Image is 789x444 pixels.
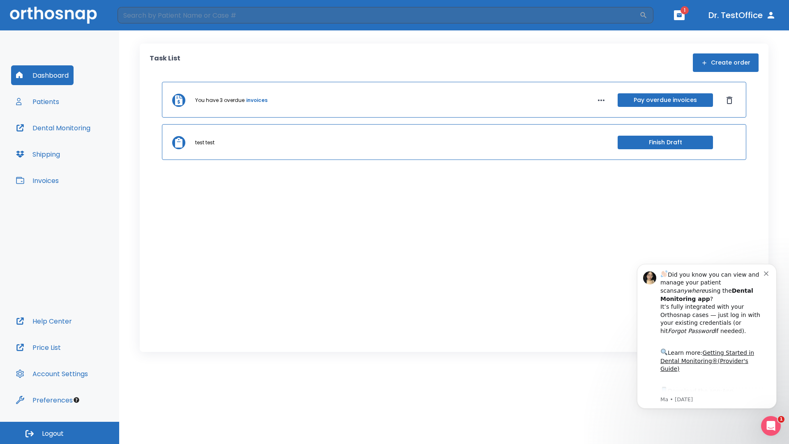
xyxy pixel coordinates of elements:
[681,6,689,14] span: 1
[36,134,139,176] div: Download the app: | ​ Let us know if you need help getting started!
[139,18,146,24] button: Dismiss notification
[618,136,713,149] button: Finish Draft
[11,144,65,164] button: Shipping
[73,396,80,404] div: Tooltip anchor
[11,65,74,85] button: Dashboard
[36,136,109,151] a: App Store
[195,139,215,146] p: test test
[618,93,713,107] button: Pay overdue invoices
[150,53,180,72] p: Task List
[11,118,95,138] button: Dental Monitoring
[10,7,97,23] img: Orthosnap
[11,364,93,384] button: Account Settings
[705,8,779,23] button: Dr. TestOffice
[11,171,64,190] button: Invoices
[778,416,784,423] span: 1
[11,311,77,331] button: Help Center
[11,390,78,410] button: Preferences
[118,7,639,23] input: Search by Patient Name or Case #
[195,97,245,104] p: You have 3 overdue
[761,416,781,436] iframe: Intercom live chat
[42,429,64,438] span: Logout
[723,94,736,107] button: Dismiss
[36,144,139,152] p: Message from Ma, sent 3w ago
[693,53,759,72] button: Create order
[625,252,789,422] iframe: Intercom notifications message
[246,97,268,104] a: invoices
[11,338,66,357] button: Price List
[11,92,64,111] button: Patients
